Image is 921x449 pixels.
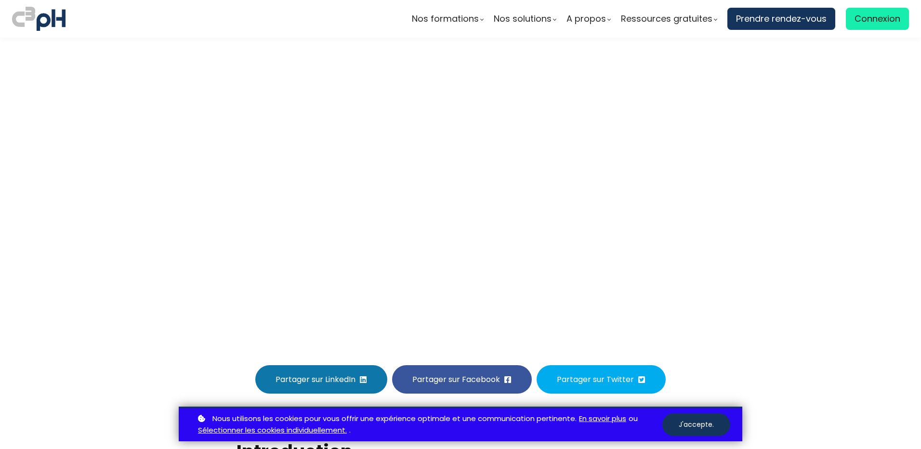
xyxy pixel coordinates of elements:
[579,413,626,425] a: En savoir plus
[392,365,532,394] button: Partager sur Facebook
[566,12,606,26] span: A propos
[855,12,900,26] span: Connexion
[412,12,479,26] span: Nos formations
[255,365,387,394] button: Partager sur LinkedIn
[412,373,500,385] span: Partager sur Facebook
[621,12,712,26] span: Ressources gratuites
[212,413,577,425] span: Nous utilisons les cookies pour vous offrir une expérience optimale et une communication pertinente.
[12,5,66,33] img: logo C3PH
[736,12,827,26] span: Prendre rendez-vous
[198,424,347,436] a: Sélectionner les cookies individuellement.
[537,365,666,394] button: Partager sur Twitter
[846,8,909,30] a: Connexion
[662,413,730,436] button: J'accepte.
[727,8,835,30] a: Prendre rendez-vous
[494,12,552,26] span: Nos solutions
[557,373,634,385] span: Partager sur Twitter
[276,373,355,385] span: Partager sur LinkedIn
[196,413,662,437] p: ou .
